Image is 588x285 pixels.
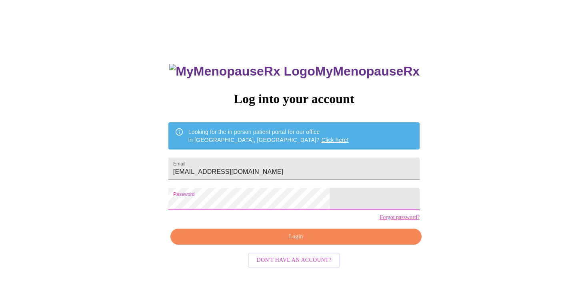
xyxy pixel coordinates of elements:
[169,64,315,79] img: MyMenopauseRx Logo
[380,214,420,221] a: Forgot password?
[246,256,342,263] a: Don't have an account?
[188,125,349,147] div: Looking for the in person patient portal for our office in [GEOGRAPHIC_DATA], [GEOGRAPHIC_DATA]?
[322,137,349,143] a: Click here!
[170,229,422,245] button: Login
[180,232,412,242] span: Login
[169,64,420,79] h3: MyMenopauseRx
[168,92,420,106] h3: Log into your account
[248,253,340,268] button: Don't have an account?
[257,255,332,265] span: Don't have an account?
